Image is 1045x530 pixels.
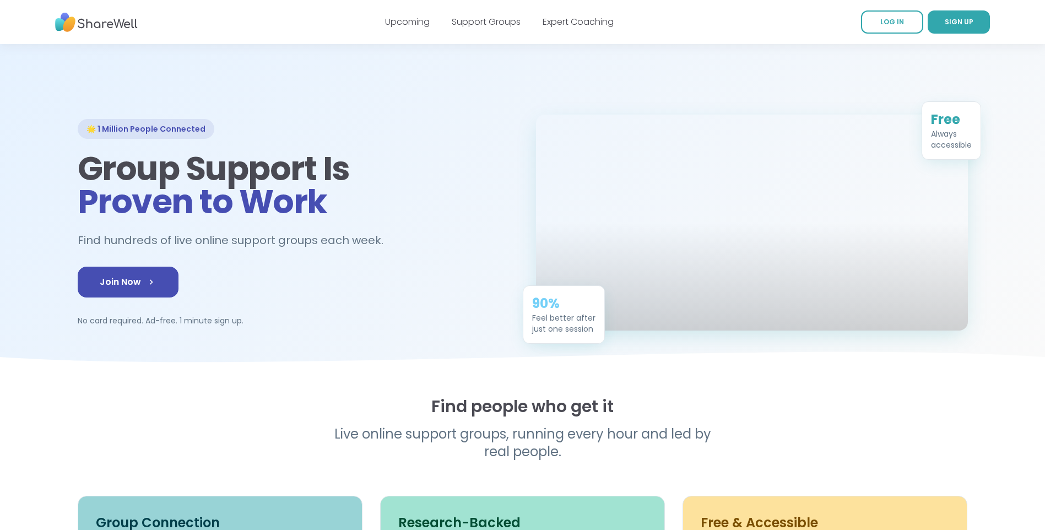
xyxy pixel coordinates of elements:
div: Feel better after just one session [532,312,595,334]
a: Support Groups [452,15,521,28]
img: ShareWell Nav Logo [55,7,138,37]
p: No card required. Ad-free. 1 minute sign up. [78,315,510,326]
div: 🌟 1 Million People Connected [78,119,214,139]
a: Expert Coaching [543,15,614,28]
span: LOG IN [880,17,904,26]
a: SIGN UP [928,10,990,34]
a: LOG IN [861,10,923,34]
h1: Group Support Is [78,152,510,218]
p: Live online support groups, running every hour and led by real people. [311,425,734,461]
a: Join Now [78,267,178,298]
div: Always accessible [931,128,972,150]
h2: Find hundreds of live online support groups each week. [78,231,395,250]
span: Join Now [100,275,156,289]
span: SIGN UP [945,17,973,26]
h2: Find people who get it [78,397,968,417]
div: Free [931,111,972,128]
span: Proven to Work [78,179,327,225]
div: 90% [532,295,595,312]
a: Upcoming [385,15,430,28]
